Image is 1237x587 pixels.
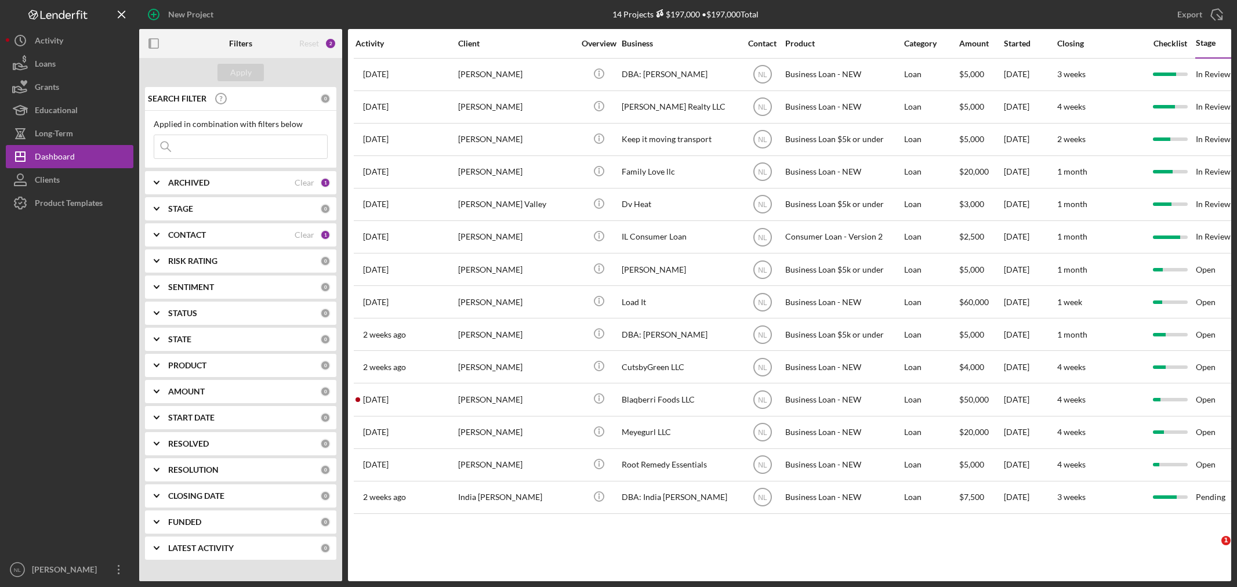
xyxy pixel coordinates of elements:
time: 4 weeks [1057,102,1086,111]
div: [PERSON_NAME] [458,384,574,415]
div: Business Loan - NEW [785,384,901,415]
span: $3,000 [959,199,984,209]
div: Business Loan $5k or under [785,254,901,285]
div: Loan [904,124,958,155]
div: Activity [35,29,63,55]
div: Loan [904,92,958,122]
span: $2,500 [959,231,984,241]
span: $50,000 [959,394,989,404]
b: AMOUNT [168,387,205,396]
text: NL [758,363,767,371]
b: STATE [168,335,191,344]
div: Stage [1196,38,1224,48]
div: Business Loan - NEW [785,92,901,122]
time: 2025-09-25 21:31 [363,70,389,79]
time: 2025-09-17 21:37 [363,330,406,339]
div: DBA: India [PERSON_NAME] [622,482,738,513]
text: NL [758,168,767,176]
div: Clear [295,230,314,240]
div: 0 [320,334,331,345]
div: Load It [622,287,738,317]
div: Checklist [1145,39,1195,48]
time: 3 weeks [1057,69,1086,79]
div: [DATE] [1004,287,1056,317]
div: Product [785,39,901,48]
span: $20,000 [959,166,989,176]
button: NL[PERSON_NAME] [6,558,133,581]
div: Business Loan - NEW [785,287,901,317]
text: NL [758,71,767,79]
div: Loan [904,352,958,382]
div: 0 [320,412,331,423]
text: NL [758,201,767,209]
div: Business Loan $5k or under [785,189,901,220]
span: $7,500 [959,492,984,502]
div: [PERSON_NAME] [458,319,574,350]
time: 1 month [1057,329,1087,339]
time: 2025-09-24 18:23 [363,102,389,111]
text: NL [758,266,767,274]
div: Business Loan - NEW [785,352,901,382]
div: Loans [35,52,56,78]
div: Dashboard [35,145,75,171]
time: 2 weeks [1057,134,1086,144]
div: $5,000 [959,124,1003,155]
div: Business Loan - NEW [785,59,901,90]
div: [DATE] [1004,59,1056,90]
div: Loan [904,482,958,513]
div: Apply [230,64,252,81]
div: [DATE] [1004,352,1056,382]
a: Clients [6,168,133,191]
b: START DATE [168,413,215,422]
button: Grants [6,75,133,99]
time: 2025-09-25 16:05 [363,265,389,274]
div: 0 [320,543,331,553]
div: 0 [320,308,331,318]
div: [PERSON_NAME] [458,287,574,317]
div: 0 [320,93,331,104]
div: IL Consumer Loan [622,222,738,252]
button: Dashboard [6,145,133,168]
span: $5,000 [959,69,984,79]
text: NL [14,567,21,573]
b: SENTIMENT [168,282,214,292]
div: Amount [959,39,1003,48]
b: ARCHIVED [168,178,209,187]
div: Dv Heat [622,189,738,220]
div: Educational [35,99,78,125]
button: Export [1166,3,1231,26]
div: [DATE] [1004,157,1056,187]
div: [DATE] [1004,384,1056,415]
div: [DATE] [1004,417,1056,448]
text: NL [758,461,767,469]
div: Loan [904,450,958,480]
text: NL [758,429,767,437]
time: 2025-09-25 23:16 [363,395,389,404]
div: [PERSON_NAME] [29,558,104,584]
div: 0 [320,204,331,214]
div: Loan [904,287,958,317]
b: Filters [229,39,252,48]
div: Activity [355,39,457,48]
div: [PERSON_NAME] [458,124,574,155]
b: LATEST ACTIVITY [168,543,234,553]
span: $5,000 [959,102,984,111]
div: [DATE] [1004,189,1056,220]
text: NL [758,331,767,339]
div: [DATE] [1004,254,1056,285]
div: Applied in combination with filters below [154,119,328,129]
div: Loan [904,59,958,90]
a: Educational [6,99,133,122]
a: Product Templates [6,191,133,215]
div: [DATE] [1004,482,1056,513]
div: 1 [320,177,331,188]
div: 0 [320,360,331,371]
div: 2 [325,38,336,49]
button: Activity [6,29,133,52]
div: [PERSON_NAME] [458,222,574,252]
div: Client [458,39,574,48]
a: Long-Term [6,122,133,145]
div: [DATE] [1004,92,1056,122]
